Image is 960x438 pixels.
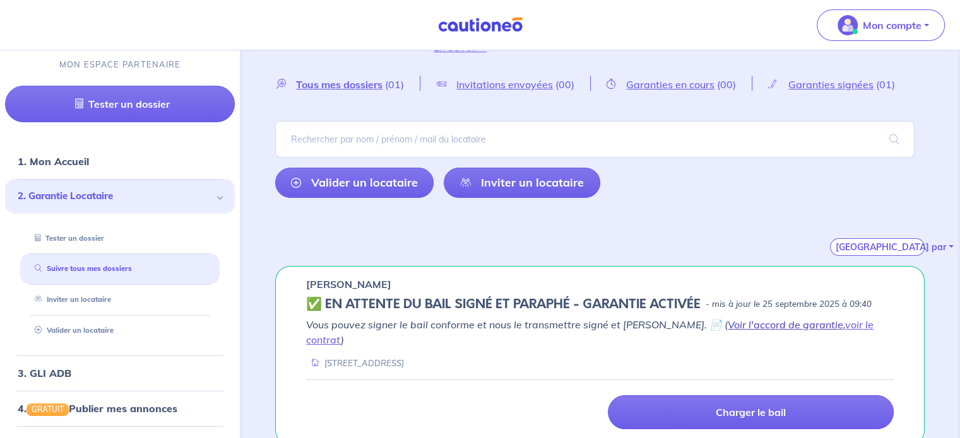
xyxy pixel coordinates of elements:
span: 2. Garantie Locataire [18,190,213,204]
a: Tester un dossier [30,234,104,243]
span: (00) [555,78,574,91]
div: Valider un locataire [20,321,220,342]
span: (01) [876,78,895,91]
a: Inviter un locataire [444,168,600,198]
input: Rechercher par nom / prénom / mail du locataire [275,121,915,158]
span: Garanties signées [788,78,874,91]
p: Charger le bail [716,406,786,418]
h5: ✅️️️ EN ATTENTE DU BAIL SIGNÉ ET PARAPHÉ - GARANTIE ACTIVÉE [306,297,701,312]
a: Suivre tous mes dossiers [30,265,132,274]
span: Tous mes dossiers [296,78,382,91]
a: 4.GRATUITPublier mes annonces [18,402,177,415]
a: Tester un dossier [5,86,235,123]
div: 3. GLI ADB [5,360,235,386]
span: Garanties en cours [626,78,714,91]
a: Voir l'accord de garantie [728,318,843,331]
span: Invitations envoyées [456,78,553,91]
a: Garanties signées(01) [752,78,911,90]
p: [PERSON_NAME] [306,277,391,292]
a: Charger le bail [608,395,894,429]
a: Valider un locataire [275,168,434,198]
a: Garanties en cours(00) [591,78,752,90]
div: Inviter un locataire [20,290,220,311]
a: Valider un locataire [30,326,114,335]
a: 3. GLI ADB [18,367,71,379]
button: [GEOGRAPHIC_DATA] par [830,238,925,256]
img: illu_account_valid_menu.svg [838,15,858,35]
p: Mon compte [863,18,921,33]
div: 2. Garantie Locataire [5,180,235,214]
span: search [874,122,915,157]
p: MON ESPACE PARTENAIRE [59,59,181,71]
a: 1. Mon Accueil [18,156,89,168]
span: (01) [385,78,404,91]
div: Tester un dossier [20,228,220,249]
div: Suivre tous mes dossiers [20,259,220,280]
div: state: CONTRACT-SIGNED, Context: FINISHED,IS-GL-CAUTION [306,297,894,312]
span: (00) [717,78,736,91]
button: illu_account_valid_menu.svgMon compte [817,9,945,41]
div: 1. Mon Accueil [5,149,235,175]
img: Cautioneo [433,17,528,33]
div: [STREET_ADDRESS] [306,357,404,369]
a: Tous mes dossiers(01) [275,78,420,90]
a: Inviter un locataire [30,296,111,304]
div: 4.GRATUITPublier mes annonces [5,396,235,421]
em: Vous pouvez signer le bail conforme et nous le transmettre signé et [PERSON_NAME]. 📄 ( , ) [306,318,874,346]
a: Invitations envoyées(00) [420,78,590,90]
p: - mis à jour le 25 septembre 2025 à 09:40 [706,298,872,311]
